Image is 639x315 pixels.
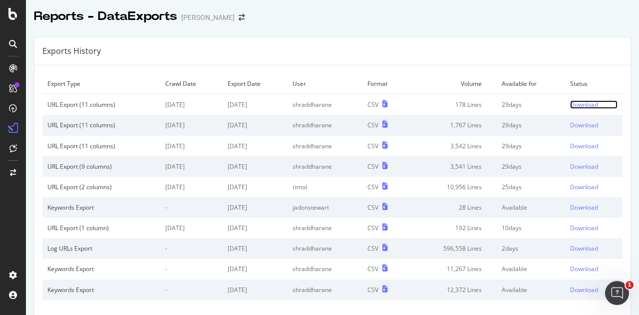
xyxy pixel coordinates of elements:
[367,224,378,232] div: CSV
[408,73,497,94] td: Volume
[570,224,598,232] div: Download
[497,94,565,115] td: 29 days
[367,183,378,191] div: CSV
[288,238,362,259] td: shraddharane
[288,259,362,279] td: shraddharane
[497,238,565,259] td: 2 days
[47,244,155,253] div: Log URLs Export
[408,136,497,156] td: 3,542 Lines
[367,286,378,294] div: CSV
[160,177,222,197] td: [DATE]
[570,203,598,212] div: Download
[408,177,497,197] td: 10,956 Lines
[570,121,618,129] a: Download
[570,203,618,212] a: Download
[408,94,497,115] td: 178 Lines
[408,156,497,177] td: 3,541 Lines
[570,244,618,253] a: Download
[367,100,378,109] div: CSV
[288,197,362,218] td: jadonstewart
[181,12,235,22] div: [PERSON_NAME]
[288,136,362,156] td: shraddharane
[223,73,288,94] td: Export Date
[570,183,618,191] a: Download
[160,259,222,279] td: -
[160,73,222,94] td: Crawl Date
[408,197,497,218] td: 28 Lines
[367,142,378,150] div: CSV
[288,280,362,300] td: shraddharane
[570,224,618,232] a: Download
[288,218,362,238] td: shraddharane
[223,115,288,135] td: [DATE]
[223,156,288,177] td: [DATE]
[47,121,155,129] div: URL Export (11 columns)
[34,8,177,25] div: Reports - DataExports
[160,197,222,218] td: -
[497,115,565,135] td: 29 days
[160,280,222,300] td: -
[42,73,160,94] td: Export Type
[408,238,497,259] td: 596,558 Lines
[367,203,378,212] div: CSV
[570,162,598,171] div: Download
[160,218,222,238] td: [DATE]
[288,156,362,177] td: shraddharane
[223,238,288,259] td: [DATE]
[42,45,101,57] div: Exports History
[47,100,155,109] div: URL Export (11 columns)
[570,265,618,273] a: Download
[223,177,288,197] td: [DATE]
[47,224,155,232] div: URL Export (1 column)
[408,259,497,279] td: 11,267 Lines
[497,73,565,94] td: Available for
[497,156,565,177] td: 29 days
[570,121,598,129] div: Download
[223,218,288,238] td: [DATE]
[502,286,560,294] div: Available
[160,136,222,156] td: [DATE]
[223,136,288,156] td: [DATE]
[408,280,497,300] td: 12,372 Lines
[502,265,560,273] div: Available
[223,280,288,300] td: [DATE]
[160,156,222,177] td: [DATE]
[497,218,565,238] td: 10 days
[223,94,288,115] td: [DATE]
[497,177,565,197] td: 25 days
[626,281,634,289] span: 1
[570,100,618,109] a: Download
[47,203,155,212] div: Keywords Export
[288,177,362,197] td: rimol
[47,162,155,171] div: URL Export (9 columns)
[565,73,623,94] td: Status
[362,73,408,94] td: Format
[570,286,598,294] div: Download
[160,115,222,135] td: [DATE]
[570,244,598,253] div: Download
[408,115,497,135] td: 1,767 Lines
[570,162,618,171] a: Download
[47,265,155,273] div: Keywords Export
[47,183,155,191] div: URL Export (2 columns)
[47,286,155,294] div: Keywords Export
[367,244,378,253] div: CSV
[367,162,378,171] div: CSV
[367,265,378,273] div: CSV
[160,238,222,259] td: -
[570,265,598,273] div: Download
[408,218,497,238] td: 192 Lines
[288,73,362,94] td: User
[223,259,288,279] td: [DATE]
[570,142,618,150] a: Download
[223,197,288,218] td: [DATE]
[570,100,598,109] div: Download
[288,115,362,135] td: shraddharane
[497,136,565,156] td: 29 days
[160,94,222,115] td: [DATE]
[239,14,245,21] div: arrow-right-arrow-left
[570,142,598,150] div: Download
[502,203,560,212] div: Available
[570,183,598,191] div: Download
[570,286,618,294] a: Download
